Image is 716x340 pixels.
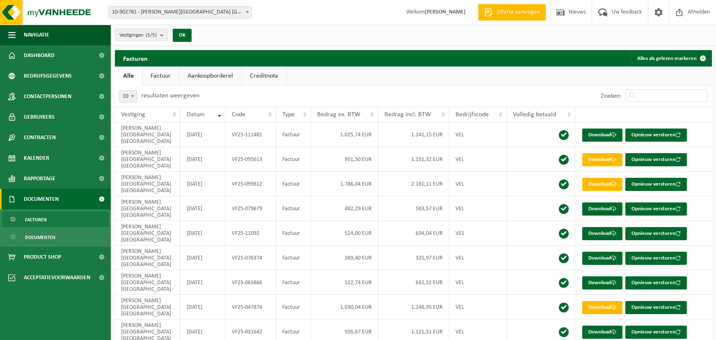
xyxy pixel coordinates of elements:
[625,153,687,166] button: Opnieuw versturen
[276,295,311,319] td: Factuur
[24,148,49,168] span: Kalender
[311,295,378,319] td: 1.030,04 EUR
[115,295,181,319] td: [PERSON_NAME][GEOGRAPHIC_DATA] [GEOGRAPHIC_DATA]
[625,227,687,240] button: Opnieuw versturen
[115,221,181,246] td: [PERSON_NAME][GEOGRAPHIC_DATA] [GEOGRAPHIC_DATA]
[513,111,556,118] span: Volledig betaald
[276,246,311,270] td: Factuur
[141,92,199,99] label: resultaten weergeven
[582,227,622,240] a: Download
[311,172,378,196] td: 1.786,04 EUR
[311,221,378,246] td: 524,00 EUR
[625,252,687,265] button: Opnieuw versturen
[115,50,156,66] h2: Facturen
[625,326,687,339] button: Opnieuw versturen
[181,172,226,196] td: [DATE]
[276,147,311,172] td: Factuur
[276,172,311,196] td: Factuur
[449,122,507,147] td: VEL
[115,196,181,221] td: [PERSON_NAME][GEOGRAPHIC_DATA] [GEOGRAPHIC_DATA]
[378,221,449,246] td: 634,04 EUR
[449,147,507,172] td: VEL
[24,189,59,209] span: Documenten
[109,7,252,18] span: 10-902781 - STACI BELGIUM NV - ZOERSEL
[24,127,56,148] span: Contracten
[115,246,181,270] td: [PERSON_NAME][GEOGRAPHIC_DATA] [GEOGRAPHIC_DATA]
[2,211,109,227] a: Facturen
[317,111,360,118] span: Bedrag ex. BTW
[25,212,47,227] span: Facturen
[181,295,226,319] td: [DATE]
[146,32,157,38] count: (5/5)
[232,111,245,118] span: Code
[119,29,157,41] span: Vestigingen
[2,229,109,245] a: Documenten
[181,221,226,246] td: [DATE]
[226,270,276,295] td: VF25-063866
[115,172,181,196] td: [PERSON_NAME][GEOGRAPHIC_DATA] [GEOGRAPHIC_DATA]
[181,147,226,172] td: [DATE]
[226,196,276,221] td: VF25-079679
[25,230,55,245] span: Documenten
[226,221,276,246] td: VF25-11092
[24,45,55,66] span: Dashboard
[119,90,137,103] span: 10
[276,122,311,147] td: Factuur
[115,29,168,41] button: Vestigingen(5/5)
[582,178,622,191] a: Download
[24,168,55,189] span: Rapportage
[311,122,378,147] td: 1.025,74 EUR
[478,4,546,21] a: Offerte aanvragen
[449,270,507,295] td: VEL
[181,246,226,270] td: [DATE]
[115,67,142,85] a: Alle
[115,147,181,172] td: [PERSON_NAME][GEOGRAPHIC_DATA] [GEOGRAPHIC_DATA]
[449,295,507,319] td: VEL
[187,111,205,118] span: Datum
[226,122,276,147] td: VF25-111481
[625,129,687,142] button: Opnieuw versturen
[311,147,378,172] td: 951,50 EUR
[282,111,295,118] span: Type
[4,322,137,340] iframe: chat widget
[226,295,276,319] td: VF25-047874
[24,86,71,107] span: Contactpersonen
[625,276,687,289] button: Opnieuw versturen
[378,122,449,147] td: 1.241,15 EUR
[378,246,449,270] td: 325,97 EUR
[495,8,542,16] span: Offerte aanvragen
[242,67,286,85] a: Creditnota
[625,178,687,191] button: Opnieuw versturen
[181,196,226,221] td: [DATE]
[173,29,192,42] button: OK
[119,91,137,102] span: 10
[625,301,687,314] button: Opnieuw versturen
[226,147,276,172] td: VF25-095613
[582,202,622,216] a: Download
[378,172,449,196] td: 2.161,11 EUR
[449,196,507,221] td: VEL
[108,6,252,18] span: 10-902781 - STACI BELGIUM NV - ZOERSEL
[226,246,276,270] td: VF25-076374
[582,153,622,166] a: Download
[378,147,449,172] td: 1.151,32 EUR
[378,196,449,221] td: 583,57 EUR
[582,252,622,265] a: Download
[449,246,507,270] td: VEL
[311,246,378,270] td: 269,40 EUR
[24,66,72,86] span: Bedrijfsgegevens
[311,196,378,221] td: 482,29 EUR
[181,270,226,295] td: [DATE]
[455,111,489,118] span: Bedrijfscode
[311,270,378,295] td: 522,74 EUR
[179,67,241,85] a: Aankoopborderel
[582,326,622,339] a: Download
[24,25,49,45] span: Navigatie
[378,295,449,319] td: 1.246,35 EUR
[181,122,226,147] td: [DATE]
[24,267,90,288] span: Acceptatievoorwaarden
[142,67,179,85] a: Factuur
[384,111,431,118] span: Bedrag incl. BTW
[276,221,311,246] td: Factuur
[601,93,621,99] label: Zoeken:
